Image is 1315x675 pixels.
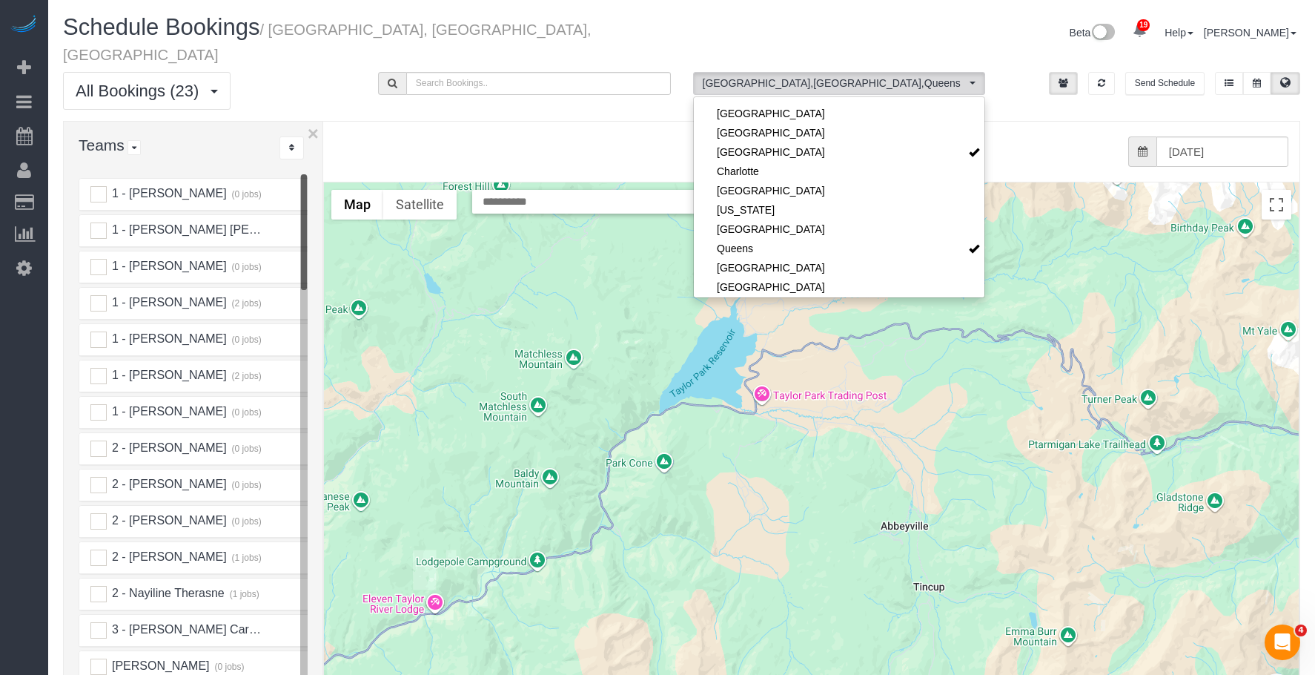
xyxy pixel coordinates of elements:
img: Automaid Logo [9,15,39,36]
span: 2 - Nayiline Therasne [110,587,224,599]
li: Seattle [694,258,985,277]
span: 2 - [PERSON_NAME] [110,514,226,527]
span: 19 [1137,19,1150,31]
small: (2 jobs) [230,298,262,309]
small: (0 jobs) [230,189,262,200]
a: [GEOGRAPHIC_DATA] [694,104,985,123]
span: Teams [79,136,125,154]
a: [GEOGRAPHIC_DATA] [694,142,985,162]
span: [PERSON_NAME] [110,659,209,672]
small: (1 jobs) [230,553,262,563]
i: Sort Teams [289,143,294,152]
span: 4 [1295,625,1307,636]
small: (2 jobs) [230,371,262,381]
span: 1 - [PERSON_NAME] [110,260,226,272]
span: 2 - [PERSON_NAME] [110,478,226,490]
small: (0 jobs) [230,444,262,454]
span: 1 - [PERSON_NAME] [110,369,226,381]
a: [GEOGRAPHIC_DATA] [694,123,985,142]
span: 3 - [PERSON_NAME] Carolina [PERSON_NAME] [110,623,374,636]
a: [GEOGRAPHIC_DATA] [694,220,985,239]
small: (0 jobs) [230,480,262,490]
small: (0 jobs) [230,516,262,527]
button: [GEOGRAPHIC_DATA],[GEOGRAPHIC_DATA],Queens [693,72,986,95]
small: (0 jobs) [230,407,262,418]
li: Portland [694,220,985,239]
span: 2 - [PERSON_NAME] [110,441,226,454]
iframe: Intercom live chat [1265,625,1300,660]
a: Help [1165,27,1193,39]
a: Beta [1070,27,1116,39]
a: Queens [694,239,985,258]
a: [GEOGRAPHIC_DATA] [694,181,985,200]
small: (0 jobs) [230,262,262,272]
div: ... [279,136,304,159]
li: Staten Island [694,277,985,297]
button: × [308,124,319,143]
img: New interface [1090,24,1115,43]
a: [US_STATE] [694,200,985,220]
button: Show satellite imagery [383,190,457,220]
li: Brooklyn [694,142,985,162]
span: 1 - [PERSON_NAME] [PERSON_NAME] [110,223,327,236]
button: All Bookings (23) [63,72,231,110]
span: [GEOGRAPHIC_DATA] , [GEOGRAPHIC_DATA] , Queens [703,76,967,90]
span: All Bookings (23) [76,82,206,100]
li: Bronx [694,123,985,142]
span: 1 - [PERSON_NAME] [110,296,226,309]
input: Search Bookings.. [406,72,671,95]
button: Send Schedule [1125,72,1205,95]
a: [GEOGRAPHIC_DATA] [694,277,985,297]
li: Boston [694,104,985,123]
span: Schedule Bookings [63,14,259,40]
span: 1 - [PERSON_NAME] [110,187,226,200]
a: [PERSON_NAME] [1204,27,1296,39]
button: Show street map [331,190,383,220]
button: Toggle fullscreen view [1262,190,1291,220]
input: Date [1156,136,1288,167]
span: 1 - [PERSON_NAME] [110,332,226,345]
span: 2 - [PERSON_NAME] [110,550,226,563]
li: Denver [694,181,985,200]
span: 1 - [PERSON_NAME] [110,405,226,418]
li: New Jersey [694,200,985,220]
a: 19 [1125,15,1154,47]
small: (0 jobs) [213,662,245,672]
ol: All Locations [693,72,986,95]
small: / [GEOGRAPHIC_DATA], [GEOGRAPHIC_DATA], [GEOGRAPHIC_DATA] [63,22,592,63]
a: Charlotte [694,162,985,181]
small: (1 jobs) [228,589,259,599]
small: (0 jobs) [230,335,262,345]
a: [GEOGRAPHIC_DATA] [694,258,985,277]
